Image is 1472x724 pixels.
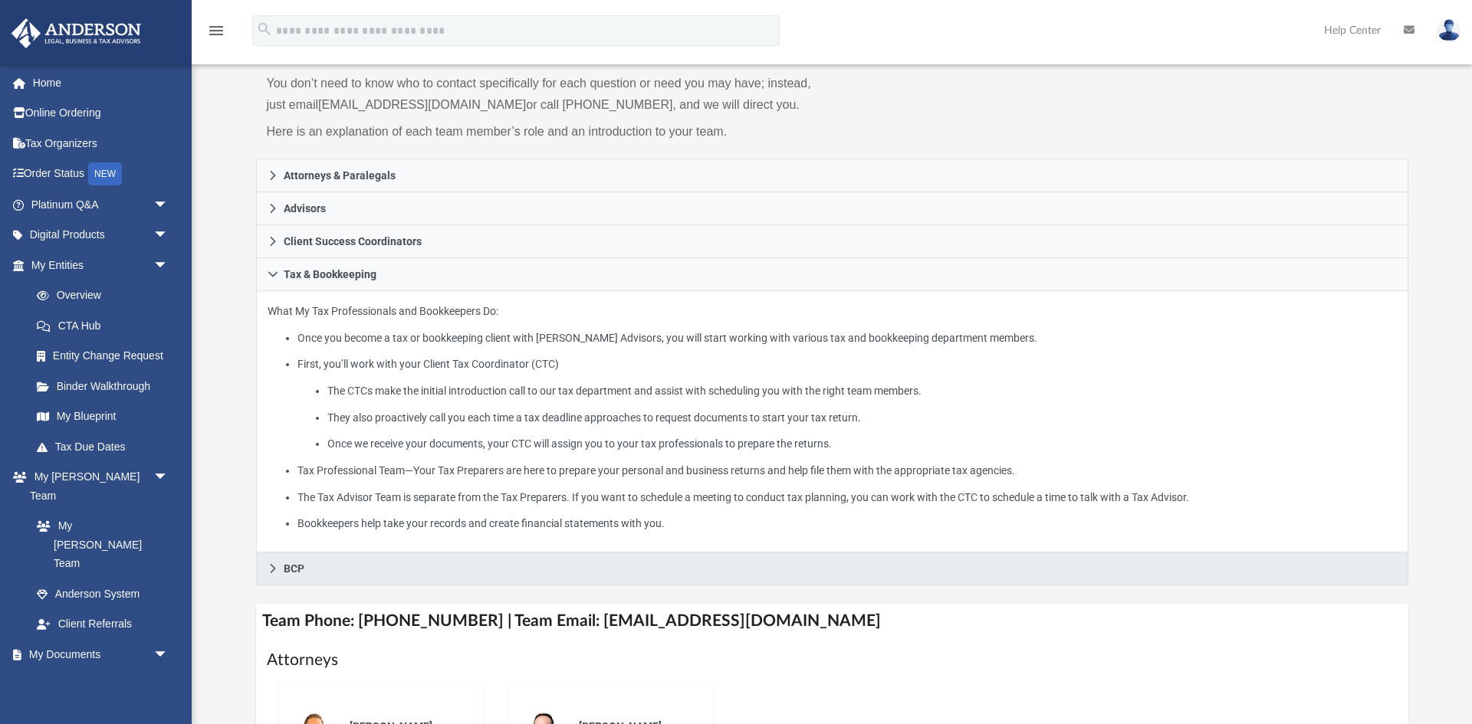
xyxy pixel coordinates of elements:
li: The Tax Advisor Team is separate from the Tax Preparers. If you want to schedule a meeting to con... [297,488,1397,507]
li: They also proactively call you each time a tax deadline approaches to request documents to start ... [327,408,1397,428]
span: BCP [284,563,304,574]
li: First, you’ll work with your Client Tax Coordinator (CTC) [297,355,1397,454]
li: The CTCs make the initial introduction call to our tax department and assist with scheduling you ... [327,382,1397,401]
p: What My Tax Professionals and Bookkeepers Do: [268,302,1397,533]
a: Attorneys & Paralegals [256,159,1408,192]
a: Client Success Coordinators [256,225,1408,258]
div: Tax & Bookkeeping [256,291,1408,553]
li: Bookkeepers help take your records and create financial statements with you. [297,514,1397,533]
i: search [256,21,273,38]
a: Platinum Q&Aarrow_drop_down [11,189,192,220]
a: Box [21,670,176,700]
li: Once we receive your documents, your CTC will assign you to your tax professionals to prepare the... [327,434,1397,454]
li: Once you become a tax or bookkeeping client with [PERSON_NAME] Advisors, you will start working w... [297,329,1397,348]
p: Here is an explanation of each team member’s role and an introduction to your team. [267,121,822,143]
a: Tax Due Dates [21,431,192,462]
a: menu [207,29,225,40]
a: Tax & Bookkeeping [256,258,1408,291]
p: You don’t need to know who to contact specifically for each question or need you may have; instea... [267,73,822,116]
span: Tax & Bookkeeping [284,269,376,280]
span: arrow_drop_down [153,462,184,493]
a: CTA Hub [21,310,192,341]
a: Client Referrals [21,609,184,640]
i: menu [207,21,225,40]
a: Advisors [256,192,1408,225]
a: My [PERSON_NAME] Team [21,511,176,579]
a: Online Ordering [11,98,192,129]
span: Advisors [284,203,326,214]
h1: Attorneys [267,649,1398,671]
span: Attorneys & Paralegals [284,170,396,181]
a: Tax Organizers [11,128,192,159]
a: My Entitiesarrow_drop_down [11,250,192,280]
span: arrow_drop_down [153,250,184,281]
a: Entity Change Request [21,341,192,372]
span: arrow_drop_down [153,189,184,221]
a: BCP [256,552,1408,585]
a: Binder Walkthrough [21,371,192,401]
span: Client Success Coordinators [284,236,422,247]
h4: Team Phone: [PHONE_NUMBER] | Team Email: [EMAIL_ADDRESS][DOMAIN_NAME] [256,604,1408,638]
img: User Pic [1437,19,1460,41]
div: NEW [88,162,122,185]
a: Digital Productsarrow_drop_down [11,220,192,251]
a: [EMAIL_ADDRESS][DOMAIN_NAME] [318,98,526,111]
a: Order StatusNEW [11,159,192,190]
img: Anderson Advisors Platinum Portal [7,18,146,48]
span: arrow_drop_down [153,639,184,670]
a: Overview [21,280,192,311]
a: Home [11,67,192,98]
a: My Blueprint [21,401,184,432]
span: arrow_drop_down [153,220,184,251]
a: My Documentsarrow_drop_down [11,639,184,670]
a: My [PERSON_NAME] Teamarrow_drop_down [11,462,184,511]
a: Anderson System [21,578,184,609]
li: Tax Professional Team—Your Tax Preparers are here to prepare your personal and business returns a... [297,461,1397,480]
